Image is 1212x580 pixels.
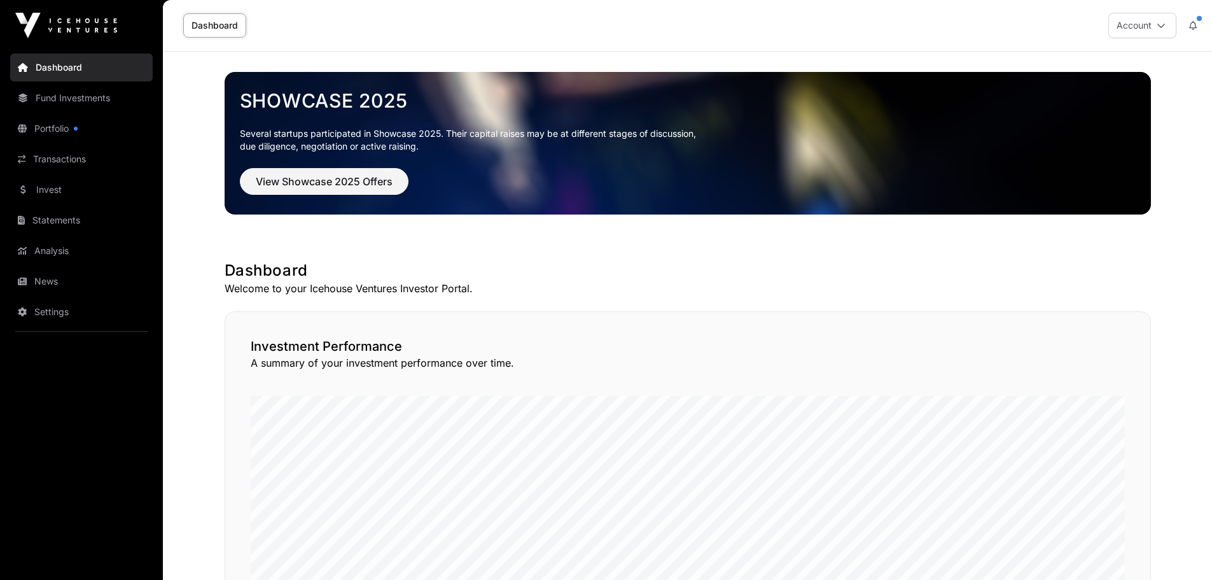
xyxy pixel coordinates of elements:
a: Analysis [10,237,153,265]
img: Showcase 2025 [225,72,1151,215]
img: Icehouse Ventures Logo [15,13,117,38]
a: Statements [10,206,153,234]
a: View Showcase 2025 Offers [240,181,408,194]
h1: Dashboard [225,260,1151,281]
p: Welcome to your Icehouse Ventures Investor Portal. [225,281,1151,296]
p: Several startups participated in Showcase 2025. Their capital raises may be at different stages o... [240,127,1136,153]
a: Settings [10,298,153,326]
a: Fund Investments [10,84,153,112]
button: View Showcase 2025 Offers [240,168,408,195]
a: Dashboard [183,13,246,38]
iframe: Chat Widget [1148,519,1212,580]
button: Account [1108,13,1176,38]
h2: Investment Performance [251,337,1125,355]
p: A summary of your investment performance over time. [251,355,1125,371]
a: News [10,267,153,295]
a: Transactions [10,145,153,173]
a: Showcase 2025 [240,89,1136,112]
a: Invest [10,176,153,204]
span: View Showcase 2025 Offers [256,174,393,189]
a: Dashboard [10,53,153,81]
a: Portfolio [10,115,153,143]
